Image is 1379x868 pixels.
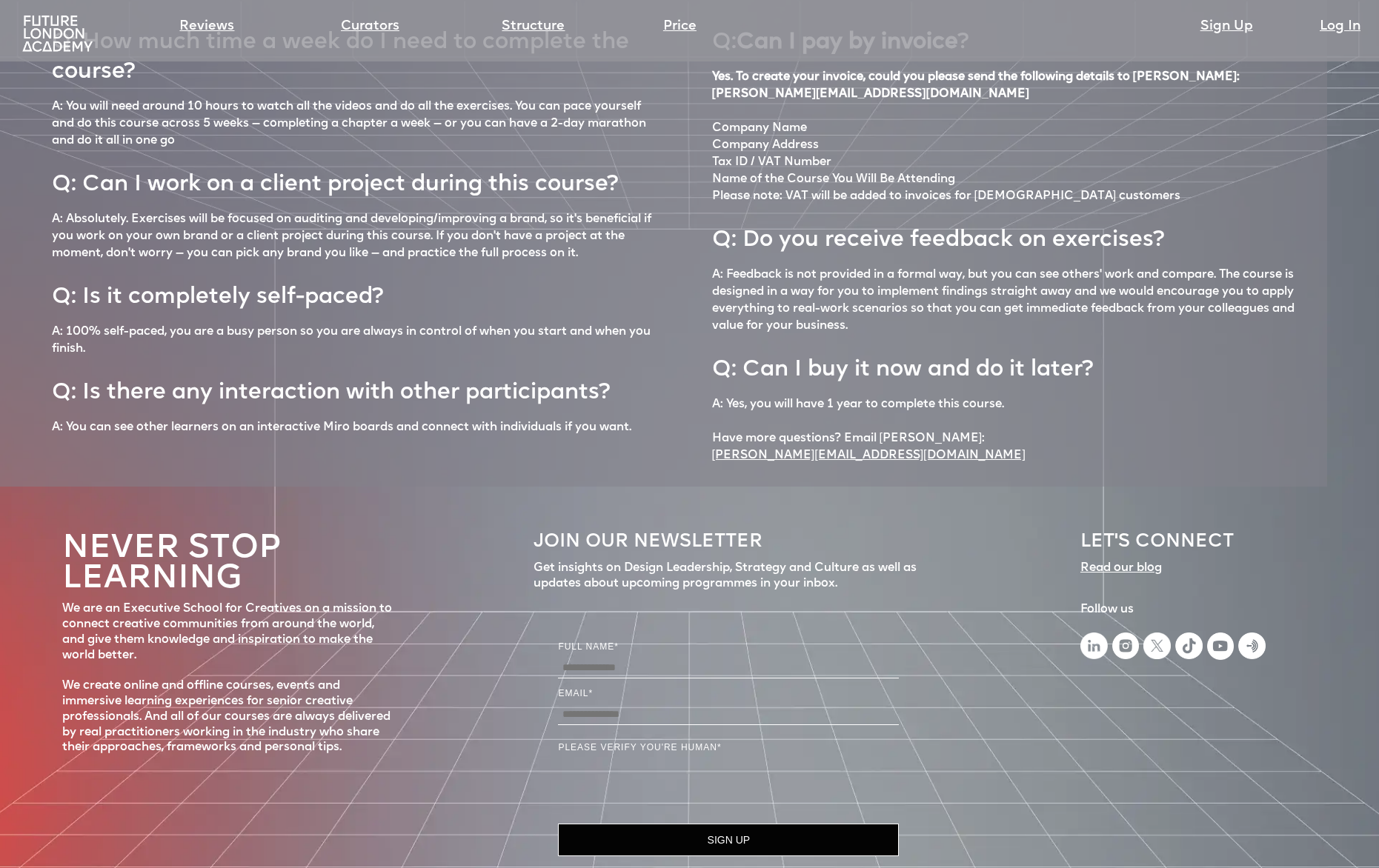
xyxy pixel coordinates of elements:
[52,324,653,358] p: A: 100% self-paced, you are a busy person so you are always in control of when you start and when...
[712,213,1164,256] h2: Q: Do you receive feedback on exercises?
[558,824,899,856] button: SIGN UP
[534,561,923,592] div: Get insights on Design Leadership, Strategy and Culture as well as updates about upcoming program...
[712,71,1240,83] strong: Yes. To create your invoice, could you please send the following details to [PERSON_NAME]:
[52,270,383,313] h2: Q: Is it completely self-paced?
[52,211,653,262] p: A: Absolutely. Exercises will be focused on auditing and developing/improving a brand, so it's be...
[558,639,899,654] label: FULL NAME*
[52,157,618,200] h2: Q: Can I work on a client project during this course?
[1080,561,1162,592] a: Read our blog‍
[1080,531,1266,553] h5: LET's CONNEcT
[712,267,1313,335] p: A: Feedback is not provided in a formal way, but you can see others' work and compare. The course...
[52,365,610,408] h2: Q: Is there any interaction with other participants?
[62,534,392,594] h4: Never stop learning
[558,740,899,755] label: Please verify you're human
[62,601,392,755] div: We are an Executive School for Creatives on a mission to connect creative communities from around...
[1200,16,1253,37] a: Sign Up
[712,342,1093,385] h2: Q: Can I buy it now and do it later?
[52,419,631,436] p: A: You can see other learners on an interactive Miro boards and connect with individuals if you w...
[712,447,1026,464] a: [PERSON_NAME][EMAIL_ADDRESS][DOMAIN_NAME]
[712,69,1240,205] p: Company Name Company Address Tax ID / VAT Number Name of the Course You Will Be Attending Please ...
[1080,602,1266,618] div: Follow us
[1080,561,1162,592] div: Read our blog ‍
[534,531,923,553] h5: JOIN OUR NEWSLETTER
[1320,16,1360,37] a: Log In
[558,758,783,816] iframe: reCAPTCHA
[712,396,1026,464] p: A: Yes, you will have 1 year to complete this course. Have more questions? Email [PERSON_NAME]:
[712,86,1240,120] a: [PERSON_NAME][EMAIL_ADDRESS][DOMAIN_NAME]‍
[52,99,653,150] p: A: You will need around 10 hours to watch all the videos and do all the exercises. You can pace y...
[663,16,697,37] a: Price
[502,16,565,37] a: Structure
[712,88,1030,100] strong: [PERSON_NAME][EMAIL_ADDRESS][DOMAIN_NAME] ‍
[558,686,899,701] label: EMAIL*
[341,16,399,37] a: Curators
[179,16,234,37] a: Reviews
